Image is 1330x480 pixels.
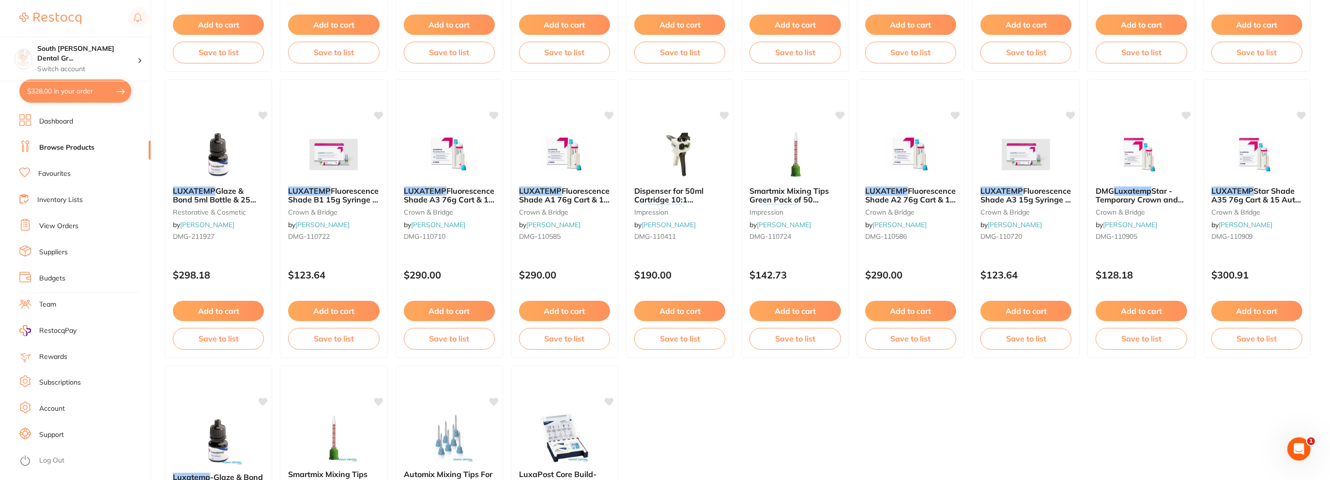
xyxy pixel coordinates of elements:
h4: South Burnett Dental Group [37,44,138,63]
img: Restocq Logo [19,13,81,24]
p: $128.18 [1096,269,1187,280]
button: Save to list [173,328,264,349]
span: Fluorescence Shade B1 15g Syringe & 10 Smart Mix tip [288,186,379,214]
span: by [288,220,350,229]
img: DMG Luxatemp Star - Temporary Crown and Bridge - Shade BL - 15g Syringe, 1-Pack and 10-Pack Smart... [1110,130,1173,179]
b: LUXATEMP Star Shade A35 76g Cart & 15 Auto Mix Tips [1211,186,1302,204]
button: Save to list [1096,328,1187,349]
p: $290.00 [519,269,610,280]
img: Dispenser for 50ml Cartridge 10:1 for Luxatemp & Luxabite [648,130,711,179]
button: Add to cart [1096,301,1187,321]
p: Switch account [37,64,138,74]
button: Save to list [1096,42,1187,63]
span: DMG-110905 [1096,232,1137,241]
a: Suppliers [39,248,68,257]
b: LUXATEMP Fluorescence Shade A2 76g Cart & 15 Mixing Tips [865,186,956,204]
b: LUXATEMP Fluorescence Shade A1 76g Cart & 15 Mixing Tips [519,186,610,204]
button: Add to cart [749,15,841,35]
a: RestocqPay [19,325,76,336]
a: [PERSON_NAME] [295,220,350,229]
a: Restocq Logo [19,7,81,30]
span: Star [798,204,814,214]
button: Add to cart [634,301,725,321]
button: Save to list [288,328,379,349]
em: LUXATEMP [865,186,908,196]
button: Save to list [634,328,725,349]
a: Inventory Lists [37,195,83,205]
button: Save to list [749,328,841,349]
a: [PERSON_NAME] [872,220,927,229]
button: Save to list [404,328,495,349]
img: Smartmix Mixing Tips Green Pack of 50 for LuxaTemp Star [764,130,827,179]
span: Star Shade A35 76g Cart & 15 Auto Mix Tips [1211,186,1301,214]
em: Luxatemp [1114,186,1151,196]
span: DMG-110585 [519,232,561,241]
b: Smartmix Mixing Tips Green Pack of 50 for LuxaTemp Star [749,186,841,204]
em: LUXATEMP [173,186,215,196]
span: Fluorescence Shade A3 76g Cart & 15 Mixing Tips [404,186,494,214]
small: impression [749,208,841,216]
span: by [173,220,234,229]
small: crown & bridge [980,208,1071,216]
a: Dashboard [39,117,73,126]
em: LUXATEMP [1211,186,1254,196]
img: Smartmix Mixing Tips For Select DMG Products [302,414,365,462]
a: [PERSON_NAME] [180,220,234,229]
img: LUXATEMP Glaze & Bond 5ml Bottle & 25 Brushes [187,130,250,179]
small: crown & bridge [1211,208,1302,216]
img: LUXATEMP Fluorescence Shade A3 15g Syringe & 10 Smart Mix tip [994,130,1057,179]
span: DMG-110909 [1211,232,1253,241]
p: $123.64 [980,269,1071,280]
em: Luxatemp [644,204,682,214]
a: View Orders [39,221,78,231]
span: DMG-110720 [980,232,1022,241]
a: Subscriptions [39,378,81,387]
small: crown & bridge [404,208,495,216]
img: RestocqPay [19,325,31,336]
span: 1 [1307,437,1315,445]
span: DMG-110586 [865,232,907,241]
span: DMG-110411 [634,232,676,241]
a: [PERSON_NAME] [757,220,811,229]
img: LUXATEMP Fluorescence Shade A2 76g Cart & 15 Mixing Tips [879,130,942,179]
button: Add to cart [288,301,379,321]
span: & Luxabite [682,204,721,214]
span: by [1211,220,1273,229]
span: by [749,220,811,229]
a: Support [39,430,64,440]
p: $190.00 [634,269,725,280]
small: crown & bridge [1096,208,1187,216]
p: $290.00 [865,269,956,280]
img: LUXATEMP Fluorescence Shade A3 76g Cart & 15 Mixing Tips [418,130,481,179]
a: [PERSON_NAME] [526,220,581,229]
img: LuxaPost Core Build-Ups & Root Posts Cementation [533,414,596,462]
iframe: Intercom live chat [1287,437,1311,461]
b: LUXATEMP Glaze & Bond 5ml Bottle & 25 Brushes [173,186,264,204]
span: DMG-110710 [404,232,445,241]
button: Save to list [519,42,610,63]
span: Glaze & Bond 5ml Bottle & 25 Brushes [173,186,256,214]
button: Save to list [865,328,956,349]
img: LUXATEMP Star Shade A35 76g Cart & 15 Auto Mix Tips [1225,130,1288,179]
em: LuxaTemp [760,204,798,214]
p: $123.64 [288,269,379,280]
small: crown & bridge [519,208,610,216]
b: LUXATEMP Fluorescence Shade B1 15g Syringe & 10 Smart Mix tip [288,186,379,204]
button: Add to cart [1211,15,1302,35]
p: $298.18 [173,269,264,280]
a: [PERSON_NAME] [411,220,465,229]
button: Add to cart [865,15,956,35]
button: Save to list [173,42,264,63]
button: $328.00 in your order [19,79,131,103]
button: Add to cart [173,301,264,321]
button: Save to list [1211,328,1302,349]
b: LUXATEMP Fluorescence Shade A3 76g Cart & 15 Mixing Tips [404,186,495,204]
em: LUXATEMP [404,186,446,196]
button: Save to list [980,328,1071,349]
button: Log Out [19,453,148,469]
a: Favourites [38,169,71,179]
button: Add to cart [288,15,379,35]
small: restorative & cosmetic [173,208,264,216]
button: Save to list [404,42,495,63]
a: Account [39,404,65,414]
